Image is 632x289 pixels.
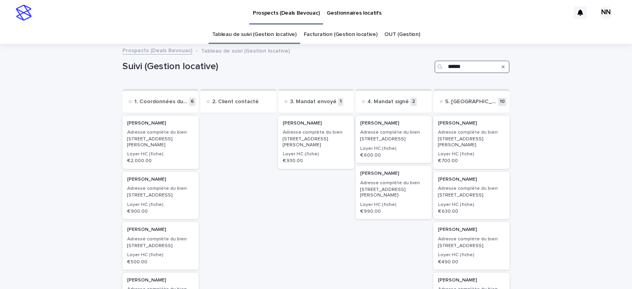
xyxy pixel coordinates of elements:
[283,151,350,157] h3: Loyer HC (fiche)
[127,177,194,182] p: [PERSON_NAME]
[433,172,510,219] a: [PERSON_NAME]Adresse complète du bien[STREET_ADDRESS]Loyer HC (fiche)€ 630.00
[127,193,194,198] p: [STREET_ADDRESS]
[127,209,194,214] p: € 900.00
[127,136,194,148] p: [STREET_ADDRESS][PERSON_NAME]
[438,121,505,126] p: [PERSON_NAME]
[290,98,337,105] p: 3. Mandat envoyé
[438,236,505,242] h3: Adresse complète du bien
[438,202,505,208] h3: Loyer HC (fiche)
[355,116,432,163] a: [PERSON_NAME]Adresse complète du bien[STREET_ADDRESS]Loyer HC (fiche)€ 600.00
[283,121,350,126] p: [PERSON_NAME]
[360,129,427,136] h3: Adresse complète du bien
[122,222,199,270] a: [PERSON_NAME]Adresse complète du bien[STREET_ADDRESS]Loyer HC (fiche)€ 500.00
[438,129,505,136] h3: Adresse complète du bien
[434,60,510,73] input: Search
[127,129,194,136] h3: Adresse complète du bien
[438,243,505,249] p: [STREET_ADDRESS]
[127,243,194,249] p: [STREET_ADDRESS]
[438,209,505,214] p: € 630.00
[438,259,505,265] p: € 490.00
[410,98,417,106] p: 2
[127,227,194,232] p: [PERSON_NAME]
[438,185,505,192] h3: Adresse complète du bien
[127,259,194,265] p: € 500.00
[127,202,194,208] h3: Loyer HC (fiche)
[212,25,297,44] a: Tableau de suivi (Gestion locative)
[127,252,194,258] h3: Loyer HC (fiche)
[304,25,378,44] a: Facturation (Gestion locative)
[283,158,350,164] p: € 930.00
[367,98,409,105] p: 4. Mandat signé
[438,278,505,283] p: [PERSON_NAME]
[122,61,431,72] h1: Suivi (Gestion locative)
[201,46,290,55] p: Tableau de suivi (Gestion locative)
[384,25,420,44] a: OUT (Gestion)
[360,153,427,158] p: € 600.00
[360,180,427,186] h3: Adresse complète du bien
[338,98,343,106] p: 1
[360,121,427,126] p: [PERSON_NAME]
[438,151,505,157] h3: Loyer HC (fiche)
[212,98,259,105] p: 2. Client contacté
[445,98,497,105] p: 5. [GEOGRAPHIC_DATA]
[498,98,506,106] p: 10
[438,193,505,198] p: [STREET_ADDRESS]
[438,136,505,148] p: [STREET_ADDRESS][PERSON_NAME]
[355,166,432,219] a: [PERSON_NAME]Adresse complète du bien[STREET_ADDRESS][PERSON_NAME]Loyer HC (fiche)€ 990.00
[283,136,350,148] p: [STREET_ADDRESS][PERSON_NAME]
[438,227,505,232] p: [PERSON_NAME]
[438,158,505,164] p: € 700.00
[360,209,427,214] p: € 990.00
[134,98,188,105] p: 1. Coordonnées du client transmises
[127,151,194,157] h3: Loyer HC (fiche)
[122,116,199,169] a: [PERSON_NAME]Adresse complète du bien[STREET_ADDRESS][PERSON_NAME]Loyer HC (fiche)€ 2,000.00
[360,202,427,208] h3: Loyer HC (fiche)
[122,45,192,55] a: Prospects (Deals Bevouac)
[360,187,427,198] p: [STREET_ADDRESS][PERSON_NAME]
[360,171,427,176] p: [PERSON_NAME]
[438,252,505,258] h3: Loyer HC (fiche)
[433,116,510,169] a: [PERSON_NAME]Adresse complète du bien[STREET_ADDRESS][PERSON_NAME]Loyer HC (fiche)€ 700.00
[122,172,199,219] a: [PERSON_NAME]Adresse complète du bien[STREET_ADDRESS]Loyer HC (fiche)€ 900.00
[189,98,196,106] p: 6
[278,116,354,169] a: [PERSON_NAME]Adresse complète du bien[STREET_ADDRESS][PERSON_NAME]Loyer HC (fiche)€ 930.00
[16,5,32,21] img: stacker-logo-s-only.png
[127,278,194,283] p: [PERSON_NAME]
[127,236,194,242] h3: Adresse complète du bien
[600,6,612,19] div: NN
[127,121,194,126] p: [PERSON_NAME]
[433,222,510,270] a: [PERSON_NAME]Adresse complète du bien[STREET_ADDRESS]Loyer HC (fiche)€ 490.00
[127,158,194,164] p: € 2,000.00
[360,145,427,152] h3: Loyer HC (fiche)
[283,129,350,136] h3: Adresse complète du bien
[360,136,427,142] p: [STREET_ADDRESS]
[127,185,194,192] h3: Adresse complète du bien
[438,177,505,182] p: [PERSON_NAME]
